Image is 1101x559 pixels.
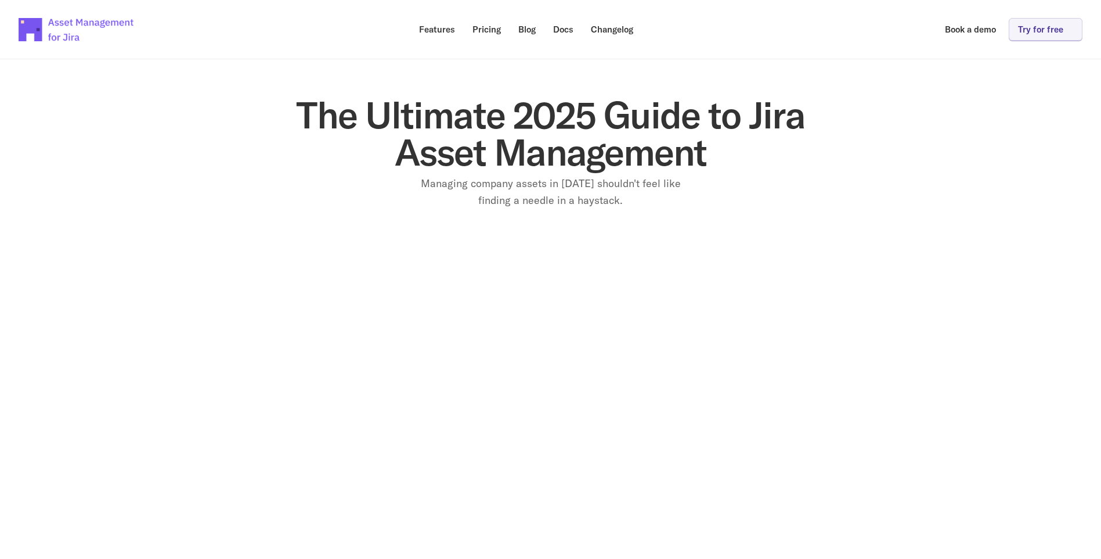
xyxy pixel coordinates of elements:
a: Docs [545,18,582,41]
a: Changelog [583,18,641,41]
p: Managing company assets in [DATE] shouldn't feel like finding a needle in a haystack. [406,175,696,209]
p: Features [419,25,455,34]
p: Try for free [1018,25,1063,34]
p: Pricing [472,25,501,34]
a: Blog [510,18,544,41]
a: Try for free [1009,18,1082,41]
a: Features [411,18,463,41]
p: Changelog [591,25,633,34]
p: Blog [518,25,536,34]
h1: The Ultimate 2025 Guide to Jira Asset Management [261,96,841,171]
a: Pricing [464,18,509,41]
a: Book a demo [937,18,1004,41]
p: Docs [553,25,573,34]
p: Book a demo [945,25,996,34]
